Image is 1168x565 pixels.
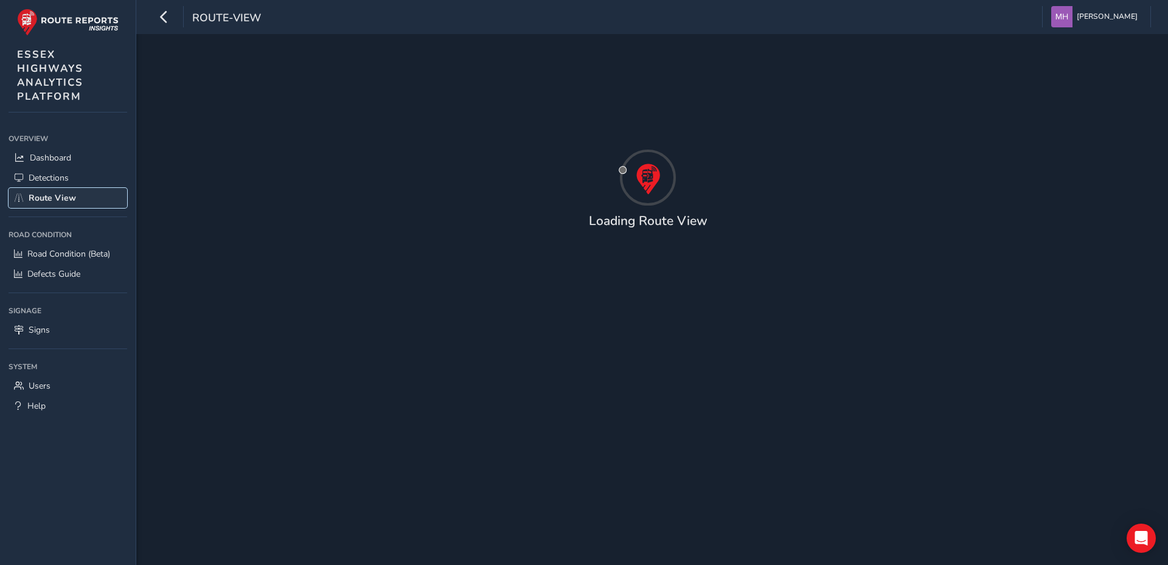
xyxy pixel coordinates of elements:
span: Defects Guide [27,268,80,280]
span: Detections [29,172,69,184]
span: ESSEX HIGHWAYS ANALYTICS PLATFORM [17,47,83,103]
a: Users [9,376,127,396]
button: [PERSON_NAME] [1051,6,1142,27]
span: Users [29,380,50,392]
img: rr logo [17,9,119,36]
a: Road Condition (Beta) [9,244,127,264]
span: Signs [29,324,50,336]
span: Route View [29,192,76,204]
img: diamond-layout [1051,6,1072,27]
span: route-view [192,10,261,27]
a: Detections [9,168,127,188]
a: Signs [9,320,127,340]
span: Road Condition (Beta) [27,248,110,260]
h4: Loading Route View [589,213,707,229]
a: Route View [9,188,127,208]
div: Overview [9,130,127,148]
div: Road Condition [9,226,127,244]
span: Dashboard [30,152,71,164]
div: System [9,358,127,376]
div: Open Intercom Messenger [1127,524,1156,553]
div: Signage [9,302,127,320]
span: [PERSON_NAME] [1077,6,1138,27]
a: Help [9,396,127,416]
span: Help [27,400,46,412]
a: Dashboard [9,148,127,168]
a: Defects Guide [9,264,127,284]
